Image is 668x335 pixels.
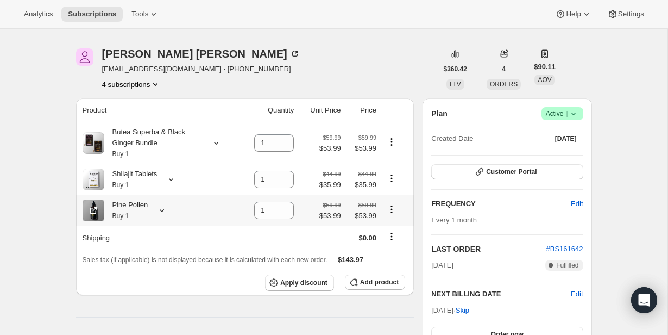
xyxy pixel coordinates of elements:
[571,198,583,209] span: Edit
[564,195,589,213] button: Edit
[437,61,474,77] button: $360.42
[601,7,651,22] button: Settings
[125,7,166,22] button: Tools
[566,10,581,18] span: Help
[319,143,341,154] span: $53.99
[76,98,240,122] th: Product
[383,203,400,215] button: Product actions
[358,202,376,208] small: $59.99
[549,131,583,146] button: [DATE]
[323,202,341,208] small: $59.99
[631,287,657,313] div: Open Intercom Messenger
[104,169,157,190] div: Shilajit Tablets
[546,244,583,255] button: #BS161642
[345,275,405,290] button: Add product
[546,245,583,253] a: #BS161642
[265,275,334,291] button: Apply discount
[431,198,571,209] h2: FREQUENCY
[83,169,104,190] img: product img
[104,127,202,159] div: Butea Superba & Black Ginger Bundle
[83,256,327,264] span: Sales tax (if applicable) is not displayed because it is calculated with each new order.
[546,108,579,119] span: Active
[112,181,129,189] small: Buy 1
[83,200,104,221] img: product img
[431,164,583,179] button: Customer Portal
[131,10,148,18] span: Tools
[571,289,583,300] button: Edit
[358,171,376,177] small: $44.99
[17,7,59,22] button: Analytics
[348,179,376,190] span: $35.99
[358,234,376,242] span: $0.00
[24,10,53,18] span: Analytics
[112,212,129,220] small: Buy 1
[431,133,473,144] span: Created Date
[319,210,341,221] span: $53.99
[444,65,467,73] span: $360.42
[555,134,577,143] span: [DATE]
[323,134,341,141] small: $59.99
[323,171,341,177] small: $44.99
[344,98,380,122] th: Price
[431,306,469,314] span: [DATE] ·
[556,261,578,270] span: Fulfilled
[112,150,129,158] small: Buy 1
[61,7,123,22] button: Subscriptions
[297,98,344,122] th: Unit Price
[431,289,571,300] h2: NEXT BILLING DATE
[383,136,400,148] button: Product actions
[456,305,469,316] span: Skip
[431,260,453,271] span: [DATE]
[383,231,400,243] button: Shipping actions
[360,278,399,287] span: Add product
[319,179,341,190] span: $35.99
[239,98,297,122] th: Quantity
[534,61,556,72] span: $90.11
[358,134,376,141] small: $59.99
[104,200,148,221] div: Pine Pollen
[490,80,518,88] span: ORDERS
[348,210,376,221] span: $53.99
[102,79,161,90] button: Product actions
[566,109,568,118] span: |
[486,167,537,176] span: Customer Portal
[102,64,300,75] span: [EMAIL_ADDRESS][DOMAIN_NAME] · [PHONE_NUMBER]
[83,132,104,154] img: product img
[495,61,512,77] button: 4
[502,65,506,73] span: 4
[431,216,477,224] span: Every 1 month
[338,256,363,264] span: $143.97
[549,7,598,22] button: Help
[348,143,376,154] span: $53.99
[383,172,400,184] button: Product actions
[450,80,461,88] span: LTV
[76,48,93,66] span: Francisco Valdes
[76,226,240,250] th: Shipping
[538,76,551,84] span: AOV
[449,302,476,319] button: Skip
[431,108,448,119] h2: Plan
[280,278,327,287] span: Apply discount
[102,48,300,59] div: [PERSON_NAME] [PERSON_NAME]
[431,244,546,255] h2: LAST ORDER
[68,10,116,18] span: Subscriptions
[618,10,644,18] span: Settings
